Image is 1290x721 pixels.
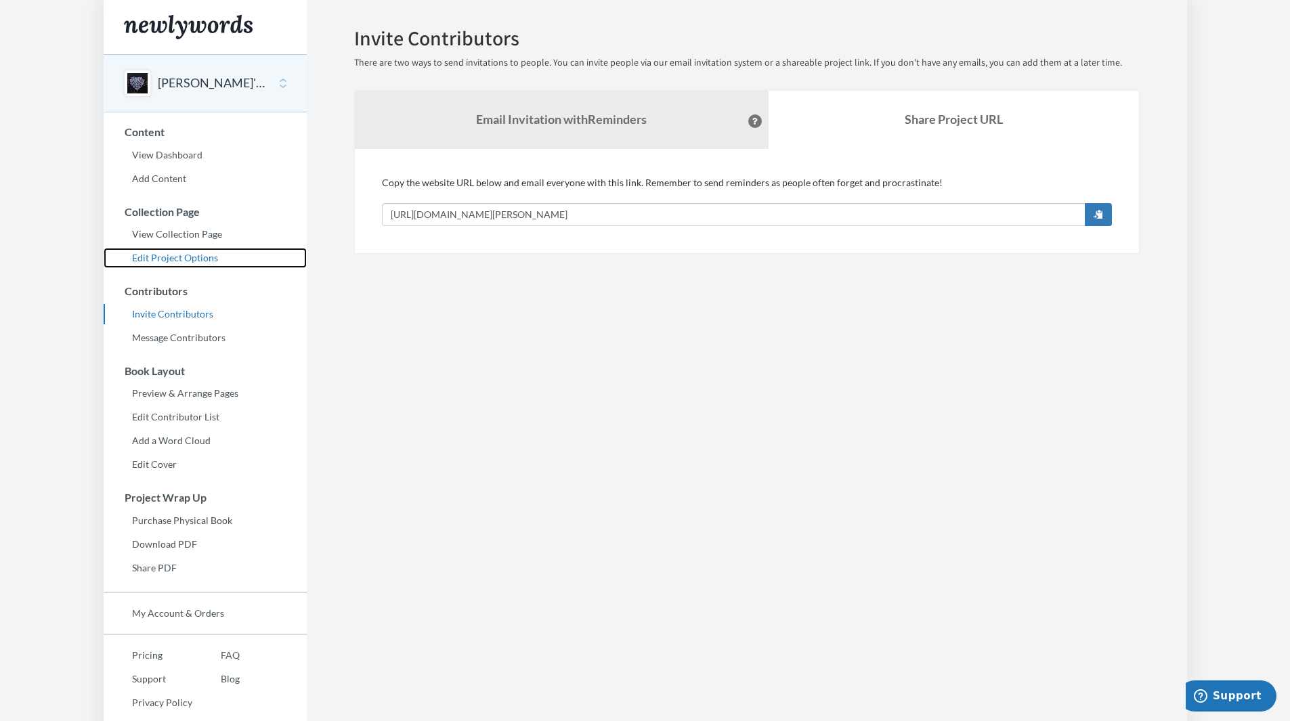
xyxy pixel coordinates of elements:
a: Share PDF [104,558,307,578]
h3: Book Layout [104,365,307,377]
a: Preview & Arrange Pages [104,383,307,403]
a: FAQ [192,645,240,665]
h3: Contributors [104,285,307,297]
a: Invite Contributors [104,304,307,324]
h3: Content [104,126,307,138]
a: Edit Contributor List [104,407,307,427]
a: View Collection Page [104,224,307,244]
a: Download PDF [104,534,307,554]
button: [PERSON_NAME]'s 50th! [158,74,267,92]
div: Copy the website URL below and email everyone with this link. Remember to send reminders as peopl... [382,176,1112,226]
strong: Email Invitation with Reminders [476,112,647,127]
a: Pricing [104,645,192,665]
a: Blog [192,669,240,689]
a: Edit Cover [104,454,307,475]
a: Edit Project Options [104,248,307,268]
img: Newlywords logo [124,15,253,39]
iframe: Opens a widget where you can chat to one of our agents [1186,680,1276,714]
a: Message Contributors [104,328,307,348]
a: Support [104,669,192,689]
a: Privacy Policy [104,693,192,713]
p: There are two ways to send invitations to people. You can invite people via our email invitation ... [354,56,1140,70]
h2: Invite Contributors [354,27,1140,49]
a: My Account & Orders [104,603,307,624]
a: Add a Word Cloud [104,431,307,451]
a: View Dashboard [104,145,307,165]
h3: Collection Page [104,206,307,218]
a: Purchase Physical Book [104,510,307,531]
h3: Project Wrap Up [104,491,307,504]
a: Add Content [104,169,307,189]
b: Share Project URL [905,112,1003,127]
